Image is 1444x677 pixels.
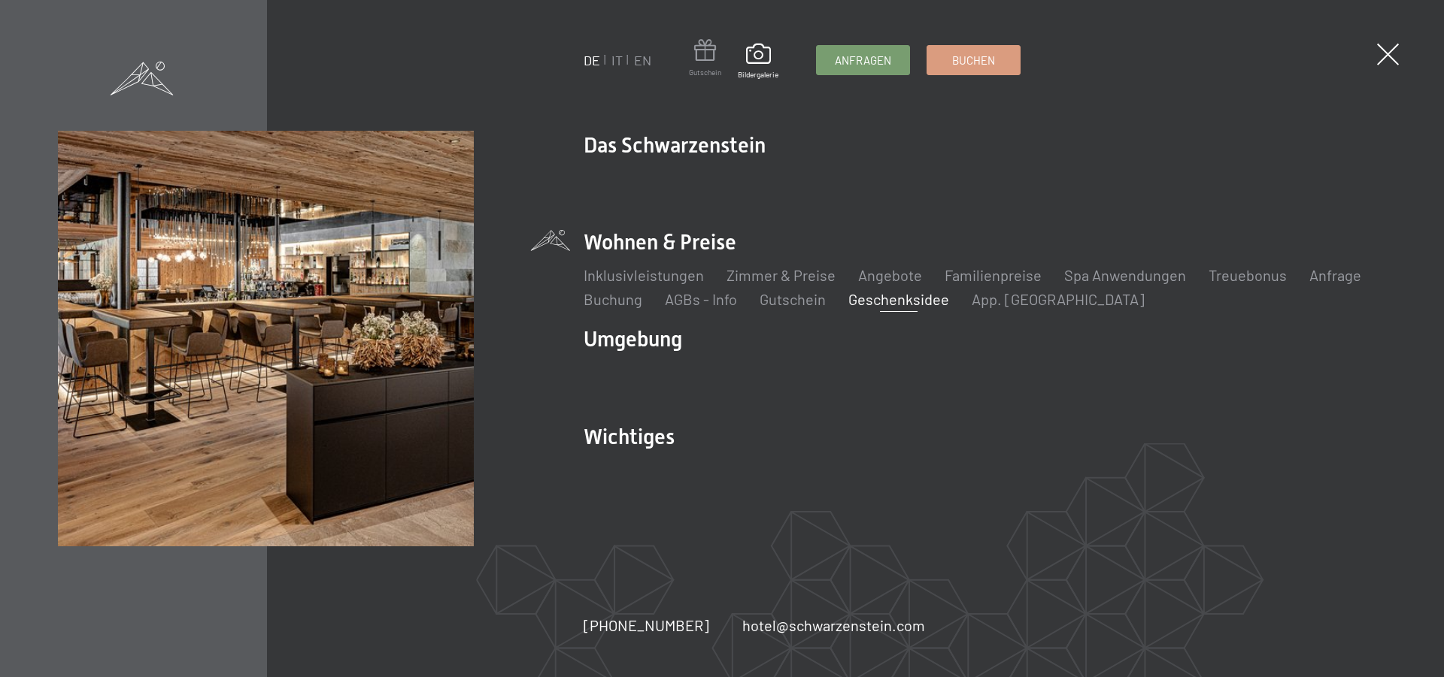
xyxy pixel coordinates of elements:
[848,290,949,308] a: Geschenksidee
[584,52,600,68] a: DE
[760,290,826,308] a: Gutschein
[584,615,709,636] a: [PHONE_NUMBER]
[689,39,721,77] a: Gutschein
[945,266,1042,284] a: Familienpreise
[742,615,925,636] a: hotel@schwarzenstein.com
[1309,266,1361,284] a: Anfrage
[1209,266,1287,284] a: Treuebonus
[584,616,709,634] span: [PHONE_NUMBER]
[665,290,737,308] a: AGBs - Info
[835,53,891,68] span: Anfragen
[952,53,995,68] span: Buchen
[927,46,1020,74] a: Buchen
[738,44,778,80] a: Bildergalerie
[972,290,1145,308] a: App. [GEOGRAPHIC_DATA]
[584,266,704,284] a: Inklusivleistungen
[634,52,651,68] a: EN
[611,52,623,68] a: IT
[584,290,642,308] a: Buchung
[817,46,909,74] a: Anfragen
[727,266,836,284] a: Zimmer & Preise
[738,69,778,80] span: Bildergalerie
[858,266,922,284] a: Angebote
[1064,266,1186,284] a: Spa Anwendungen
[689,67,721,77] span: Gutschein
